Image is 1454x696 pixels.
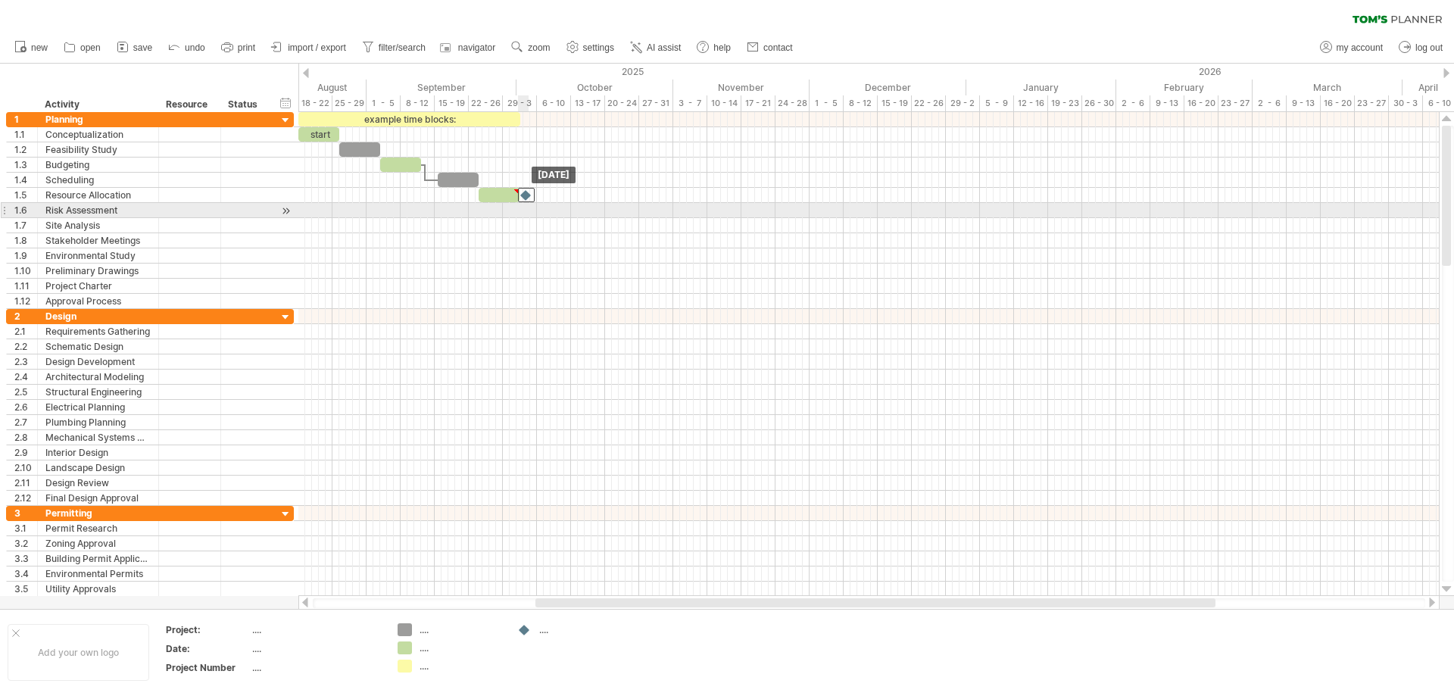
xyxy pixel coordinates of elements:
span: import / export [288,42,346,53]
div: 27 - 31 [639,95,673,111]
div: Interior Design [45,445,151,460]
div: 13 - 17 [571,95,605,111]
div: 2 - 6 [1253,95,1287,111]
div: 3 - 7 [673,95,707,111]
div: Planning [45,112,151,126]
div: .... [420,641,502,654]
div: 9 - 13 [1150,95,1184,111]
div: Project Number [166,661,249,674]
span: open [80,42,101,53]
div: Add your own logo [8,624,149,681]
div: 1.2 [14,142,37,157]
div: Scheduling [45,173,151,187]
a: open [60,38,105,58]
div: .... [539,623,622,636]
a: filter/search [358,38,430,58]
div: 23 - 27 [1355,95,1389,111]
div: Environmental Study [45,248,151,263]
div: Site Analysis [45,218,151,233]
div: Requirements Gathering [45,324,151,339]
div: Resource [166,97,212,112]
div: March 2026 [1253,80,1403,95]
div: 15 - 19 [878,95,912,111]
div: Environmental Permits [45,566,151,581]
div: Electrical Planning [45,400,151,414]
span: undo [185,42,205,53]
a: navigator [438,38,500,58]
div: Architectural Modeling [45,370,151,384]
div: 16 - 20 [1321,95,1355,111]
div: 18 - 22 [298,95,332,111]
span: help [713,42,731,53]
div: 29 - 3 [503,95,537,111]
span: my account [1337,42,1383,53]
div: 2.10 [14,460,37,475]
span: print [238,42,255,53]
div: Design Development [45,354,151,369]
div: .... [252,661,379,674]
div: 2.7 [14,415,37,429]
div: 5 - 9 [980,95,1014,111]
div: Zoning Approval [45,536,151,551]
div: Utility Approvals [45,582,151,596]
div: Approval Process [45,294,151,308]
div: 1 [14,112,37,126]
div: 26 - 30 [1082,95,1116,111]
div: January 2026 [966,80,1116,95]
div: 2.6 [14,400,37,414]
div: Activity [45,97,150,112]
div: 3.3 [14,551,37,566]
div: 29 - 2 [946,95,980,111]
div: 9 - 13 [1287,95,1321,111]
span: contact [763,42,793,53]
div: 12 - 16 [1014,95,1048,111]
div: 2 - 6 [1116,95,1150,111]
div: 2.5 [14,385,37,399]
a: print [217,38,260,58]
div: Budgeting [45,158,151,172]
div: 1.7 [14,218,37,233]
div: example time blocks: [298,112,520,126]
div: 2.9 [14,445,37,460]
div: February 2026 [1116,80,1253,95]
a: my account [1316,38,1387,58]
div: 22 - 26 [469,95,503,111]
div: 10 - 14 [707,95,741,111]
div: 8 - 12 [844,95,878,111]
div: 17 - 21 [741,95,775,111]
div: 3 [14,506,37,520]
div: December 2025 [810,80,966,95]
div: Project: [166,623,249,636]
span: zoom [528,42,550,53]
div: 19 - 23 [1048,95,1082,111]
span: new [31,42,48,53]
span: save [133,42,152,53]
a: settings [563,38,619,58]
a: help [693,38,735,58]
div: Preliminary Drawings [45,264,151,278]
span: settings [583,42,614,53]
div: 2 [14,309,37,323]
a: new [11,38,52,58]
div: 1.6 [14,203,37,217]
div: October 2025 [516,80,673,95]
div: 1 - 5 [367,95,401,111]
div: Design [45,309,151,323]
div: Stakeholder Meetings [45,233,151,248]
div: 1.5 [14,188,37,202]
div: .... [420,623,502,636]
div: Resource Allocation [45,188,151,202]
div: 1.10 [14,264,37,278]
a: import / export [267,38,351,58]
div: start [298,127,339,142]
div: 3.4 [14,566,37,581]
div: 1.3 [14,158,37,172]
div: Mechanical Systems Design [45,430,151,445]
div: 1 - 5 [810,95,844,111]
a: contact [743,38,797,58]
a: zoom [507,38,554,58]
div: 16 - 20 [1184,95,1218,111]
div: 24 - 28 [775,95,810,111]
div: scroll to activity [279,203,293,219]
div: Landscape Design [45,460,151,475]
